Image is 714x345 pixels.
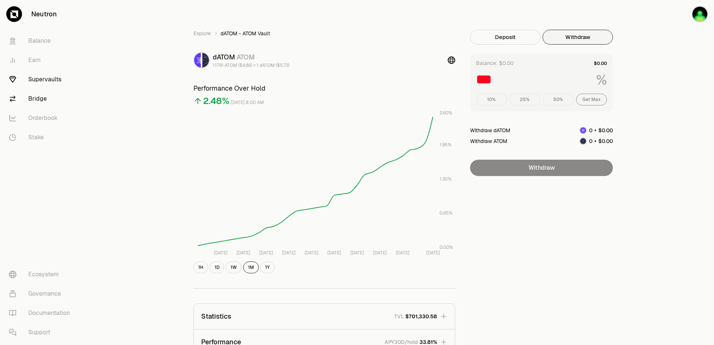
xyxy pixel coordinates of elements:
[214,250,228,256] tspan: [DATE]
[193,30,211,37] a: Explore
[201,311,231,322] p: Statistics
[193,83,455,94] h3: Performance Over Hold
[203,95,229,107] div: 2.48%
[3,108,80,128] a: Orderbook
[440,244,453,250] tspan: 0.00%
[237,53,255,61] span: ATOM
[210,261,224,273] button: 1D
[194,53,201,68] img: dATOM Logo
[194,304,455,329] button: StatisticsTVL$701,330.58
[3,323,80,342] a: Support
[3,89,80,108] a: Bridge
[213,52,289,62] div: dATOM
[3,128,80,147] a: Stake
[3,265,80,284] a: Ecosystem
[221,30,270,37] span: dATOM - ATOM Vault
[282,250,296,256] tspan: [DATE]
[440,210,453,216] tspan: 0.65%
[692,6,708,22] img: cy
[426,250,440,256] tspan: [DATE]
[259,250,273,256] tspan: [DATE]
[3,31,80,51] a: Balance
[470,30,540,45] button: Deposit
[440,142,451,148] tspan: 1.95%
[396,250,409,256] tspan: [DATE]
[243,261,259,273] button: 1M
[394,313,404,320] p: TVL
[226,261,242,273] button: 1W
[596,73,607,88] span: %
[440,176,451,182] tspan: 1.30%
[440,110,452,116] tspan: 2.60%
[260,261,274,273] button: 1Y
[580,138,586,144] img: ATOM Logo
[3,303,80,323] a: Documentation
[3,70,80,89] a: Supervaults
[580,127,586,133] img: dATOM Logo
[3,284,80,303] a: Governance
[193,261,208,273] button: 1H
[373,250,387,256] tspan: [DATE]
[213,62,289,68] div: 1.1791 ATOM ($4.86) = 1 dATOM ($5.73)
[470,127,510,134] div: Withdraw dATOM
[193,30,455,37] nav: breadcrumb
[3,51,80,70] a: Earn
[231,98,264,107] div: [DATE] 8:00 AM
[470,137,507,145] div: Withdraw ATOM
[305,250,318,256] tspan: [DATE]
[543,30,613,45] button: Withdraw
[327,250,341,256] tspan: [DATE]
[202,53,209,68] img: ATOM Logo
[350,250,364,256] tspan: [DATE]
[476,59,514,67] div: Balance: $0.00
[405,313,437,320] span: $701,330.58
[237,250,250,256] tspan: [DATE]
